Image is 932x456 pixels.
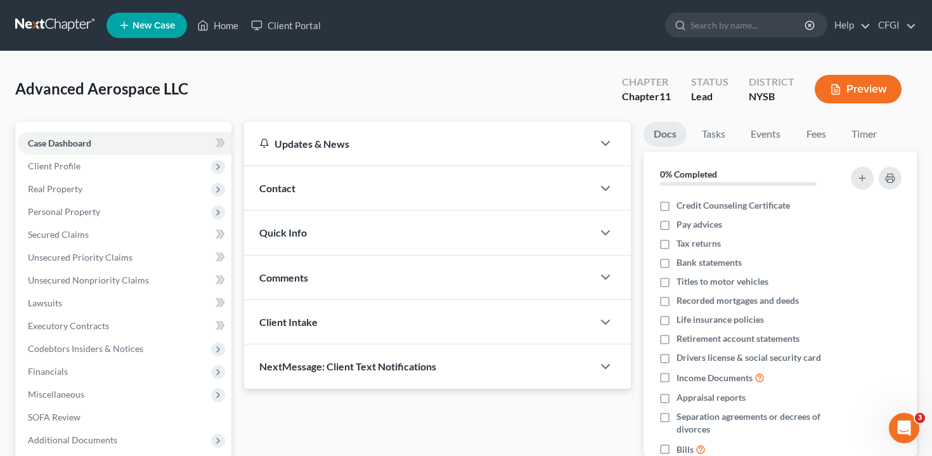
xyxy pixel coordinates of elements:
a: Help [828,14,871,37]
a: Lawsuits [18,292,231,315]
span: Contact [259,182,295,194]
span: Additional Documents [28,434,117,445]
div: NYSB [749,89,794,104]
a: Unsecured Priority Claims [18,246,231,269]
span: Miscellaneous [28,389,84,400]
div: Chapter [622,75,671,89]
span: Case Dashboard [28,138,91,148]
span: New Case [133,21,175,30]
span: Retirement account statements [676,332,799,345]
a: Events [741,122,791,147]
span: Bank statements [676,256,742,269]
iframe: Intercom live chat [889,413,919,443]
span: Tax returns [676,237,721,250]
span: Life insurance policies [676,313,764,326]
a: CFGI [872,14,916,37]
span: Codebtors Insiders & Notices [28,343,143,354]
div: Chapter [622,89,671,104]
span: Income Documents [676,372,753,384]
span: Quick Info [259,226,307,238]
span: NextMessage: Client Text Notifications [259,360,436,372]
a: Tasks [692,122,735,147]
span: Pay advices [676,218,722,231]
a: Client Portal [245,14,327,37]
span: Comments [259,271,308,283]
input: Search by name... [690,13,806,37]
a: Timer [841,122,887,147]
a: Secured Claims [18,223,231,246]
span: Unsecured Nonpriority Claims [28,275,149,285]
span: Financials [28,366,68,377]
a: Case Dashboard [18,132,231,155]
a: Executory Contracts [18,315,231,337]
span: Lawsuits [28,297,62,308]
a: Home [191,14,245,37]
a: Fees [796,122,836,147]
span: Appraisal reports [676,391,746,404]
div: District [749,75,794,89]
span: Secured Claims [28,229,89,240]
span: Drivers license & social security card [676,351,821,364]
div: Updates & News [259,137,578,150]
span: Advanced Aerospace LLC [15,79,188,98]
span: Real Property [28,183,82,194]
strong: 0% Completed [660,169,717,179]
a: Docs [644,122,687,147]
div: Lead [691,89,728,104]
span: Bills [676,443,694,456]
span: Unsecured Priority Claims [28,252,133,263]
span: Client Intake [259,316,318,328]
span: Credit Counseling Certificate [676,199,790,212]
a: SOFA Review [18,406,231,429]
span: 3 [915,413,925,423]
span: Executory Contracts [28,320,109,331]
span: Separation agreements or decrees of divorces [676,410,838,436]
span: SOFA Review [28,412,81,422]
span: Personal Property [28,206,100,217]
button: Preview [815,75,902,103]
span: Recorded mortgages and deeds [676,294,799,307]
a: Unsecured Nonpriority Claims [18,269,231,292]
span: Client Profile [28,160,81,171]
div: Status [691,75,728,89]
span: Titles to motor vehicles [676,275,768,288]
span: 11 [659,90,671,102]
